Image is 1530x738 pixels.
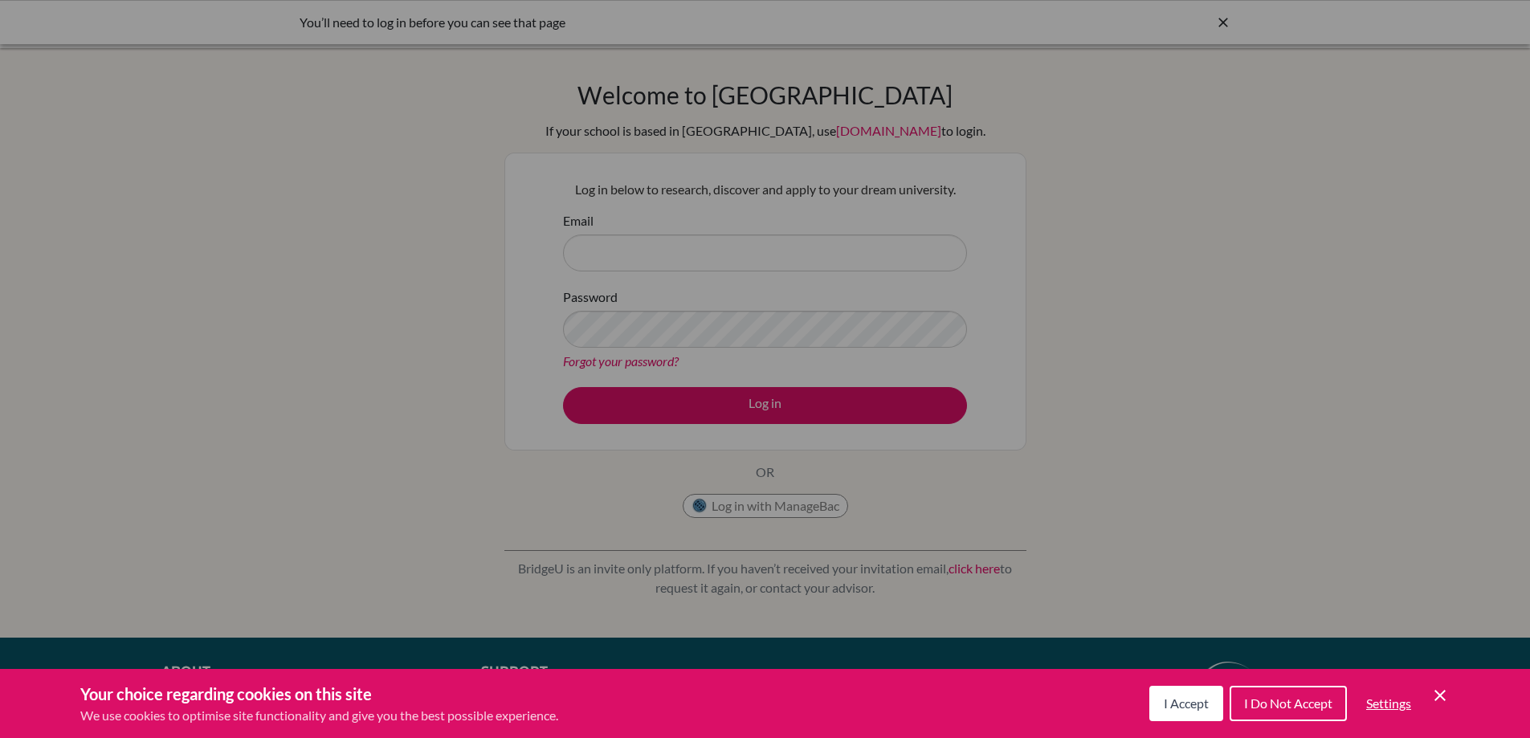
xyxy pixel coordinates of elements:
[1244,695,1332,711] span: I Do Not Accept
[1366,695,1411,711] span: Settings
[1430,686,1450,705] button: Save and close
[80,682,558,706] h3: Your choice regarding cookies on this site
[1164,695,1209,711] span: I Accept
[1353,687,1424,720] button: Settings
[80,706,558,725] p: We use cookies to optimise site functionality and give you the best possible experience.
[1230,686,1347,721] button: I Do Not Accept
[1149,686,1223,721] button: I Accept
